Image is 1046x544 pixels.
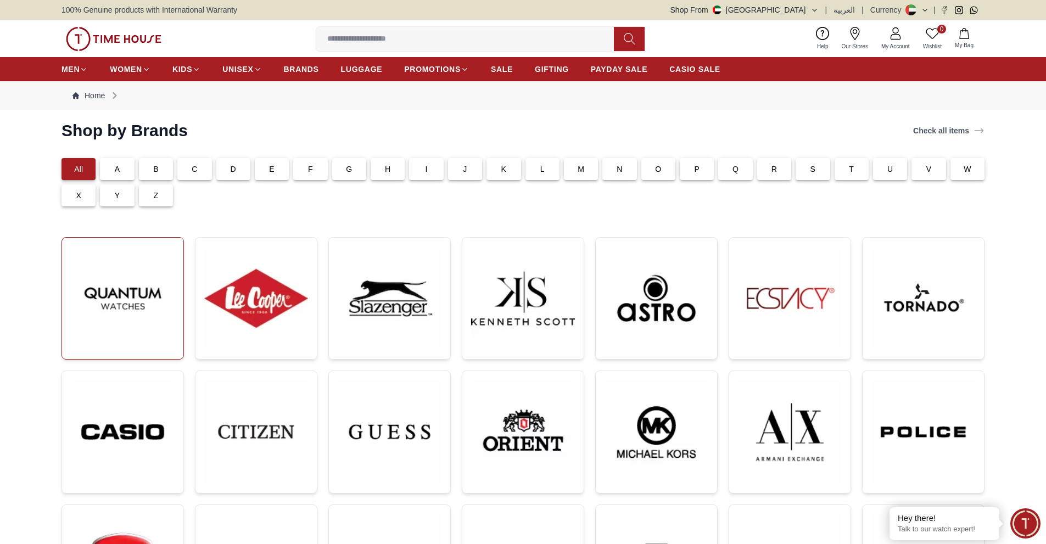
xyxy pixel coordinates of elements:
[887,164,893,175] p: U
[813,42,833,51] span: Help
[1010,508,1041,539] div: Chat Widget
[72,90,105,101] a: Home
[964,164,971,175] p: W
[110,64,142,75] span: WOMEN
[919,42,946,51] span: Wishlist
[916,25,948,53] a: 0Wishlist
[837,42,872,51] span: Our Stores
[61,121,188,141] h2: Shop by Brands
[222,59,261,79] a: UNISEX
[862,4,864,15] span: |
[940,6,948,14] a: Facebook
[231,164,236,175] p: D
[284,64,319,75] span: BRANDS
[115,190,120,201] p: Y
[61,4,237,15] span: 100% Genuine products with International Warranty
[835,25,875,53] a: Our Stores
[738,246,842,350] img: ...
[491,59,513,79] a: SALE
[871,380,975,484] img: ...
[605,246,708,350] img: ...
[338,380,441,484] img: ...
[341,59,383,79] a: LUGGAGE
[385,164,390,175] p: H
[825,4,827,15] span: |
[153,164,159,175] p: B
[66,27,161,51] img: ...
[154,190,159,201] p: Z
[115,164,120,175] p: A
[771,164,777,175] p: R
[655,164,661,175] p: O
[870,4,906,15] div: Currency
[535,59,569,79] a: GIFTING
[732,164,739,175] p: Q
[810,25,835,53] a: Help
[605,380,708,484] img: ...
[74,164,83,175] p: All
[172,59,200,79] a: KIDS
[471,380,575,484] img: ...
[591,64,647,75] span: PAYDAY SALE
[346,164,352,175] p: G
[591,59,647,79] a: PAYDAY SALE
[61,64,80,75] span: MEN
[911,123,987,138] a: Check all items
[948,26,980,52] button: My Bag
[284,59,319,79] a: BRANDS
[535,64,569,75] span: GIFTING
[849,164,854,175] p: T
[937,25,946,33] span: 0
[341,64,383,75] span: LUGGAGE
[172,64,192,75] span: KIDS
[955,6,963,14] a: Instagram
[933,4,936,15] span: |
[61,81,985,110] nav: Breadcrumb
[269,164,275,175] p: E
[426,164,428,175] p: I
[540,164,545,175] p: L
[404,59,469,79] a: PROMOTIONS
[810,164,816,175] p: S
[970,6,978,14] a: Whatsapp
[192,164,197,175] p: C
[338,246,441,350] img: ...
[308,164,313,175] p: F
[222,64,253,75] span: UNISEX
[669,64,720,75] span: CASIO SALE
[471,246,575,350] img: ...
[578,164,584,175] p: M
[670,4,819,15] button: Shop From[GEOGRAPHIC_DATA]
[491,64,513,75] span: SALE
[926,164,932,175] p: V
[713,5,721,14] img: United Arab Emirates
[738,380,842,484] img: ...
[694,164,700,175] p: P
[61,59,88,79] a: MEN
[71,380,175,484] img: ...
[204,380,308,484] img: ...
[76,190,81,201] p: X
[404,64,461,75] span: PROMOTIONS
[669,59,720,79] a: CASIO SALE
[501,164,507,175] p: K
[71,246,175,350] img: ...
[617,164,622,175] p: N
[204,246,308,350] img: ...
[898,513,991,524] div: Hey there!
[898,525,991,534] p: Talk to our watch expert!
[877,42,914,51] span: My Account
[463,164,467,175] p: J
[834,4,855,15] button: العربية
[950,41,978,49] span: My Bag
[110,59,150,79] a: WOMEN
[871,246,975,350] img: ...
